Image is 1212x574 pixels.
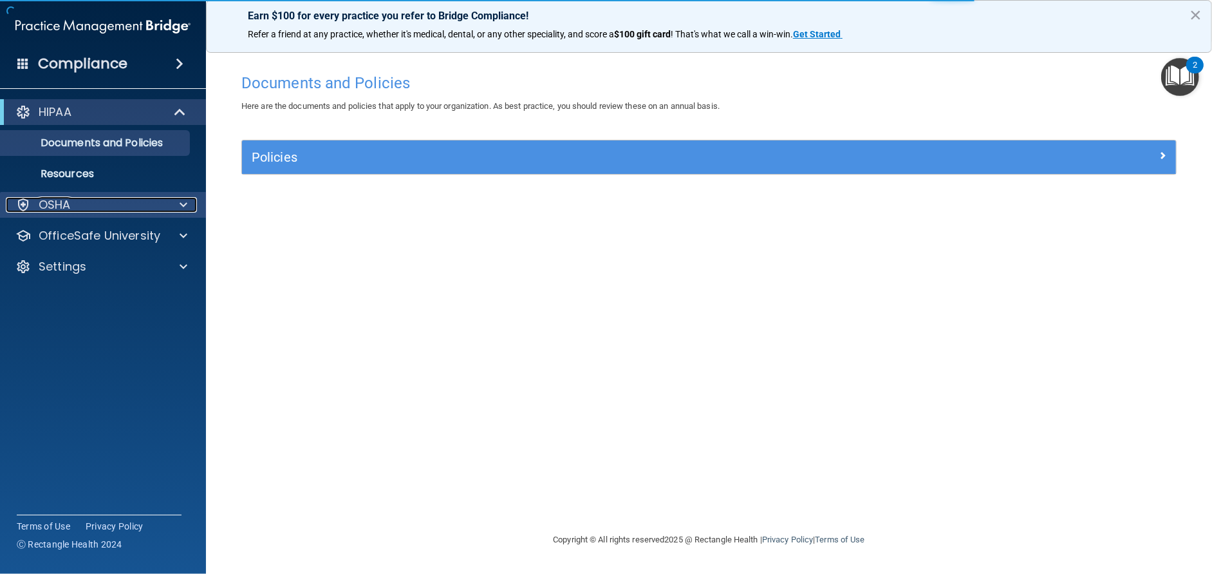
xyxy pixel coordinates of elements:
[241,101,720,111] span: Here are the documents and policies that apply to your organization. As best practice, you should...
[86,520,144,533] a: Privacy Policy
[15,14,191,39] img: PMB logo
[15,259,187,274] a: Settings
[8,137,184,149] p: Documents and Policies
[252,147,1166,167] a: Policies
[15,197,187,213] a: OSHA
[762,535,813,544] a: Privacy Policy
[39,259,86,274] p: Settings
[39,228,160,244] p: OfficeSafe University
[248,10,1170,22] p: Earn $100 for every practice you refer to Bridge Compliance!
[15,104,187,120] a: HIPAA
[815,535,864,544] a: Terms of Use
[39,104,71,120] p: HIPAA
[793,29,841,39] strong: Get Started
[17,538,122,551] span: Ⓒ Rectangle Health 2024
[1193,65,1197,82] div: 2
[671,29,793,39] span: ! That's what we call a win-win.
[252,150,933,164] h5: Policies
[474,519,944,560] div: Copyright © All rights reserved 2025 @ Rectangle Health | |
[1189,5,1202,25] button: Close
[38,55,127,73] h4: Compliance
[1161,58,1199,96] button: Open Resource Center, 2 new notifications
[614,29,671,39] strong: $100 gift card
[17,520,70,533] a: Terms of Use
[39,197,71,213] p: OSHA
[241,75,1177,91] h4: Documents and Policies
[248,29,614,39] span: Refer a friend at any practice, whether it's medical, dental, or any other speciality, and score a
[8,167,184,180] p: Resources
[793,29,843,39] a: Get Started
[15,228,187,244] a: OfficeSafe University
[989,483,1197,534] iframe: Drift Widget Chat Controller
